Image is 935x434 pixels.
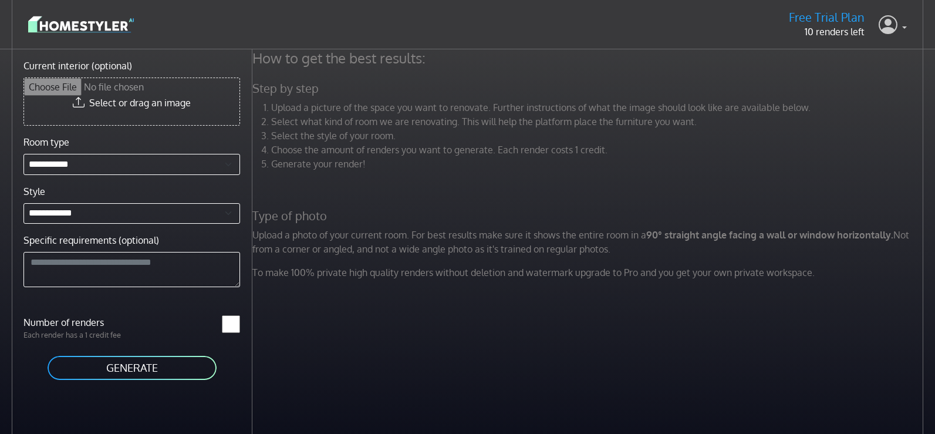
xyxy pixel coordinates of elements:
[271,143,926,157] li: Choose the amount of renders you want to generate. Each render costs 1 credit.
[646,229,893,241] strong: 90° straight angle facing a wall or window horizontally.
[245,228,933,256] p: Upload a photo of your current room. For best results make sure it shows the entire room in a Not...
[23,59,132,73] label: Current interior (optional)
[789,10,865,25] h5: Free Trial Plan
[271,129,926,143] li: Select the style of your room.
[16,315,132,329] label: Number of renders
[16,329,132,341] p: Each render has a 1 credit fee
[23,184,45,199] label: Style
[245,81,933,96] h5: Step by step
[271,100,926,115] li: Upload a picture of the space you want to renovate. Further instructions of what the image should...
[271,157,926,171] li: Generate your render!
[245,265,933,280] p: To make 100% private high quality renders without deletion and watermark upgrade to Pro and you g...
[28,14,134,35] img: logo-3de290ba35641baa71223ecac5eacb59cb85b4c7fdf211dc9aaecaaee71ea2f8.svg
[46,355,218,381] button: GENERATE
[245,49,933,67] h4: How to get the best results:
[789,25,865,39] p: 10 renders left
[245,208,933,223] h5: Type of photo
[23,233,159,247] label: Specific requirements (optional)
[271,115,926,129] li: Select what kind of room we are renovating. This will help the platform place the furniture you w...
[23,135,69,149] label: Room type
